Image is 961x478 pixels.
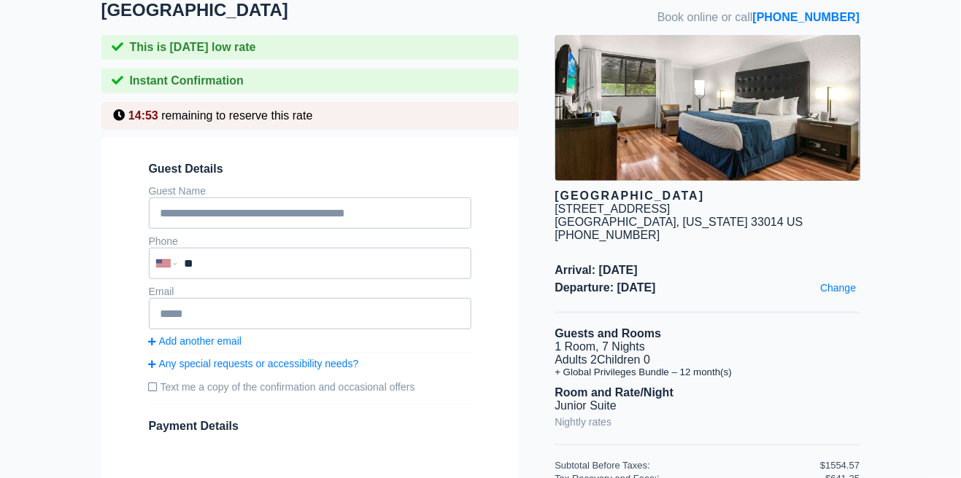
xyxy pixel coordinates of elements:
[555,460,821,471] div: Subtotal Before Taxes:
[752,216,784,228] span: 33014
[555,353,860,367] li: Adults 2
[161,109,312,122] span: remaining to reserve this rate
[555,367,860,377] li: + Global Privileges Bundle – 12 month(s)
[657,11,860,24] span: Book online or call
[787,216,803,228] span: US
[683,216,748,228] span: [US_STATE]
[555,35,860,181] img: hotel image
[555,203,671,216] div: [STREET_ADDRESS]
[753,11,860,23] a: [PHONE_NUMBER]
[149,358,471,369] a: Any special requests or accessibility needs?
[817,278,860,297] a: Change
[101,35,519,60] div: This is [DATE] low rate
[149,185,207,197] label: Guest Name
[555,216,680,228] span: [GEOGRAPHIC_DATA],
[555,281,860,294] span: Departure: [DATE]
[555,189,860,203] div: [GEOGRAPHIC_DATA]
[149,375,471,399] label: Text me a copy of the confirmation and occasional offers
[820,460,860,471] div: $1554.57
[149,335,471,347] a: Add another email
[555,264,860,277] span: Arrival: [DATE]
[128,109,158,122] span: 14:53
[555,386,674,399] b: Room and Rate/Night
[149,286,174,297] label: Email
[555,399,860,412] li: Junior Suite
[101,68,519,93] div: Instant Confirmation
[555,340,860,353] li: 1 Room, 7 Nights
[555,412,612,431] a: Nightly rates
[149,235,178,247] label: Phone
[149,420,239,432] span: Payment Details
[150,249,181,278] div: United States: +1
[149,162,471,176] span: Guest Details
[555,327,662,340] b: Guests and Rooms
[597,353,650,366] span: Children 0
[555,229,860,242] div: [PHONE_NUMBER]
